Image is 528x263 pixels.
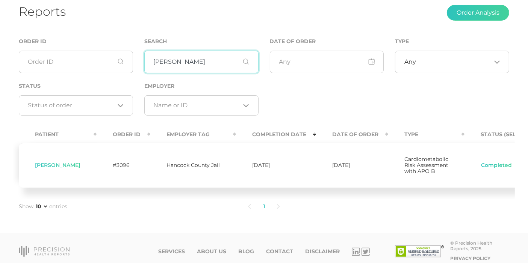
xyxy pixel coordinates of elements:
div: Search for option [19,95,133,116]
th: Patient : activate to sort column ascending [19,126,97,143]
label: Show entries [19,203,67,210]
label: Search [144,38,167,45]
a: Privacy Policy [450,255,490,261]
img: SSL site seal - click to verify [395,245,444,257]
input: Search for option [28,102,115,109]
label: Date of Order [270,38,316,45]
input: Order ID [19,51,133,73]
div: © Precision Health Reports, 2025 [450,240,509,251]
button: Completed [481,162,512,169]
label: Employer [144,83,174,89]
span: Any [404,58,416,66]
label: Status [19,83,41,89]
a: Services [158,248,185,255]
th: Employer Tag : activate to sort column ascending [150,126,236,143]
h1: Reports [19,4,66,19]
a: Blog [238,248,254,255]
td: [DATE] [236,143,316,188]
div: Search for option [395,51,509,73]
span: [PERSON_NAME] [35,162,80,168]
label: Type [395,38,409,45]
input: Any [270,51,384,73]
th: Completion Date : activate to sort column ascending [236,126,316,143]
input: Search for option [153,102,240,109]
a: Contact [266,248,293,255]
button: Order Analysis [447,5,509,21]
label: Order ID [19,38,47,45]
th: Type : activate to sort column ascending [388,126,464,143]
a: Disclaimer [305,248,340,255]
th: Order ID : activate to sort column ascending [97,126,150,143]
input: First or Last Name [144,51,259,73]
div: Search for option [144,95,259,116]
td: #3096 [97,143,150,188]
td: Hancock County Jail [150,143,236,188]
a: About Us [197,248,226,255]
input: Search for option [416,58,491,66]
th: Date Of Order : activate to sort column ascending [316,126,388,143]
td: [DATE] [316,143,388,188]
select: Showentries [34,203,48,210]
span: Cardiometabolic Risk Assessment with APO B [404,156,448,174]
